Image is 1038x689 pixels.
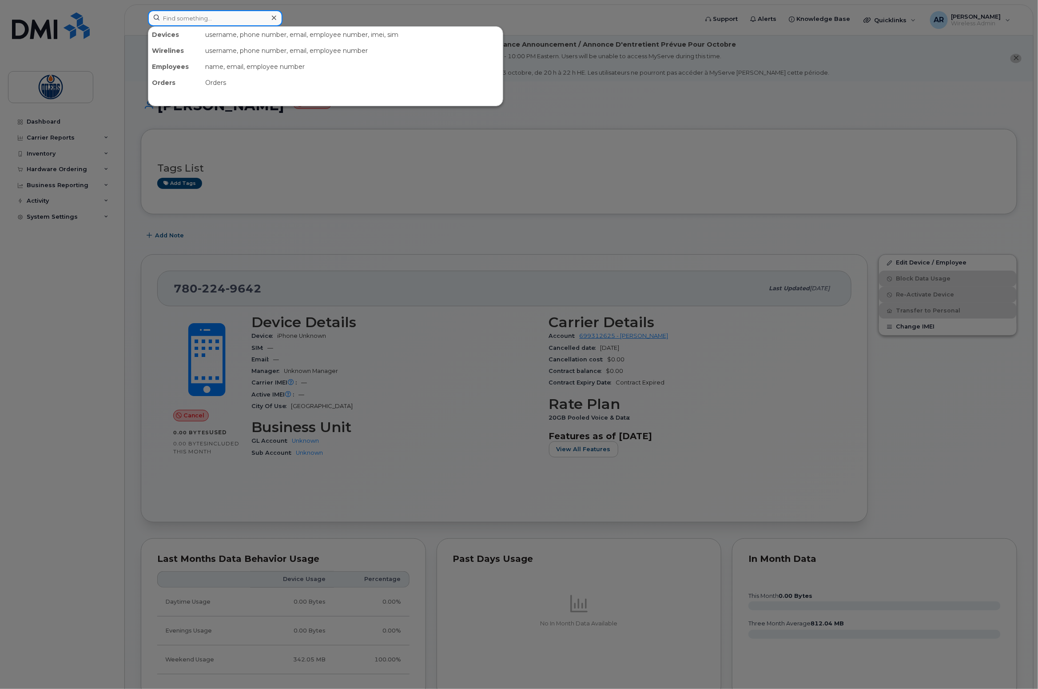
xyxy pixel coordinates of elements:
[202,27,503,43] div: username, phone number, email, employee number, imei, sim
[999,650,1031,682] iframe: Messenger Launcher
[148,59,202,75] div: Employees
[148,75,202,91] div: Orders
[148,27,202,43] div: Devices
[202,59,503,75] div: name, email, employee number
[148,43,202,59] div: Wirelines
[202,75,503,91] div: Orders
[202,43,503,59] div: username, phone number, email, employee number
